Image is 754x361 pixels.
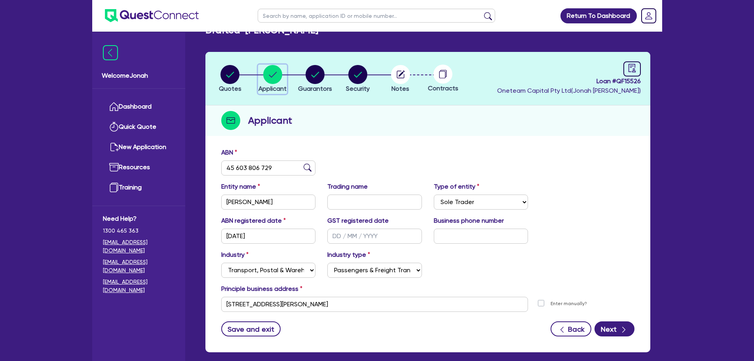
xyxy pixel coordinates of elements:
[103,157,175,178] a: Resources
[109,122,119,132] img: quick-quote
[434,182,479,191] label: Type of entity
[221,111,240,130] img: step-icon
[628,64,636,73] span: audit
[638,6,659,26] a: Dropdown toggle
[258,85,287,92] span: Applicant
[221,182,260,191] label: Entity name
[298,85,332,92] span: Guarantors
[258,9,495,23] input: Search by name, application ID or mobile number...
[109,162,119,172] img: resources
[103,278,175,294] a: [EMAIL_ADDRESS][DOMAIN_NAME]
[497,87,641,94] span: Oneteam Capital Pty Ltd ( Jonah [PERSON_NAME] )
[103,117,175,137] a: Quick Quote
[327,182,368,191] label: Trading name
[105,9,199,22] img: quest-connect-logo-blue
[103,137,175,157] a: New Application
[221,216,286,225] label: ABN registered date
[109,142,119,152] img: new-application
[221,229,316,244] input: DD / MM / YYYY
[560,8,637,23] a: Return To Dashboard
[391,65,410,94] button: Notes
[221,148,237,157] label: ABN
[551,300,587,308] label: Enter manually?
[102,71,176,80] span: Welcome Jonah
[551,321,591,336] button: Back
[103,178,175,198] a: Training
[103,45,118,60] img: icon-menu-close
[219,85,241,92] span: Quotes
[434,216,504,225] label: Business phone number
[103,214,175,223] span: Need Help?
[346,65,370,94] button: Security
[346,85,370,92] span: Security
[109,183,119,192] img: training
[103,258,175,275] a: [EMAIL_ADDRESS][DOMAIN_NAME]
[103,97,175,117] a: Dashboard
[327,229,422,244] input: DD / MM / YYYY
[218,65,242,94] button: Quotes
[428,84,458,92] span: Contracts
[391,85,409,92] span: Notes
[221,321,281,336] button: Save and exit
[258,65,287,94] button: Applicant
[304,164,311,172] img: abn-lookup icon
[221,250,249,260] label: Industry
[497,76,641,86] span: Loan # QF15526
[248,113,292,128] h2: Applicant
[298,65,332,94] button: Guarantors
[103,227,175,235] span: 1300 465 363
[327,250,370,260] label: Industry type
[221,284,302,294] label: Principle business address
[103,238,175,255] a: [EMAIL_ADDRESS][DOMAIN_NAME]
[327,216,389,225] label: GST registered date
[594,321,634,336] button: Next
